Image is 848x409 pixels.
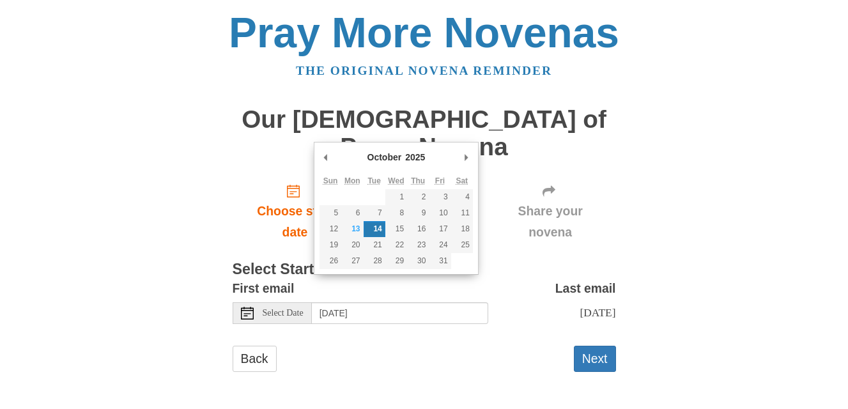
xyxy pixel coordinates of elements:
[364,221,385,237] button: 14
[385,237,407,253] button: 22
[233,261,616,278] h3: Select Start Date
[411,176,425,185] abbr: Thursday
[366,148,404,167] div: October
[367,176,380,185] abbr: Tuesday
[435,176,445,185] abbr: Friday
[407,253,429,269] button: 30
[407,189,429,205] button: 2
[407,221,429,237] button: 16
[451,189,473,205] button: 4
[407,205,429,221] button: 9
[233,106,616,160] h1: Our [DEMOGRAPHIC_DATA] of Peace Novena
[385,253,407,269] button: 29
[364,237,385,253] button: 21
[320,148,332,167] button: Previous Month
[429,253,451,269] button: 31
[407,237,429,253] button: 23
[245,201,345,243] span: Choose start date
[456,176,468,185] abbr: Saturday
[229,9,619,56] a: Pray More Novenas
[429,189,451,205] button: 3
[498,201,603,243] span: Share your novena
[403,148,427,167] div: 2025
[320,253,341,269] button: 26
[385,189,407,205] button: 1
[364,253,385,269] button: 28
[341,253,363,269] button: 27
[233,173,358,249] a: Choose start date
[233,278,295,299] label: First email
[429,221,451,237] button: 17
[485,173,616,249] div: Click "Next" to confirm your start date first.
[344,176,360,185] abbr: Monday
[460,148,473,167] button: Next Month
[364,205,385,221] button: 7
[320,237,341,253] button: 19
[555,278,616,299] label: Last email
[451,237,473,253] button: 25
[429,205,451,221] button: 10
[388,176,404,185] abbr: Wednesday
[263,309,304,318] span: Select Date
[296,64,552,77] a: The original novena reminder
[429,237,451,253] button: 24
[385,221,407,237] button: 15
[320,205,341,221] button: 5
[323,176,338,185] abbr: Sunday
[385,205,407,221] button: 8
[574,346,616,372] button: Next
[341,221,363,237] button: 13
[341,205,363,221] button: 6
[580,306,615,319] span: [DATE]
[341,237,363,253] button: 20
[451,205,473,221] button: 11
[312,302,488,324] input: Use the arrow keys to pick a date
[233,346,277,372] a: Back
[320,221,341,237] button: 12
[451,221,473,237] button: 18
